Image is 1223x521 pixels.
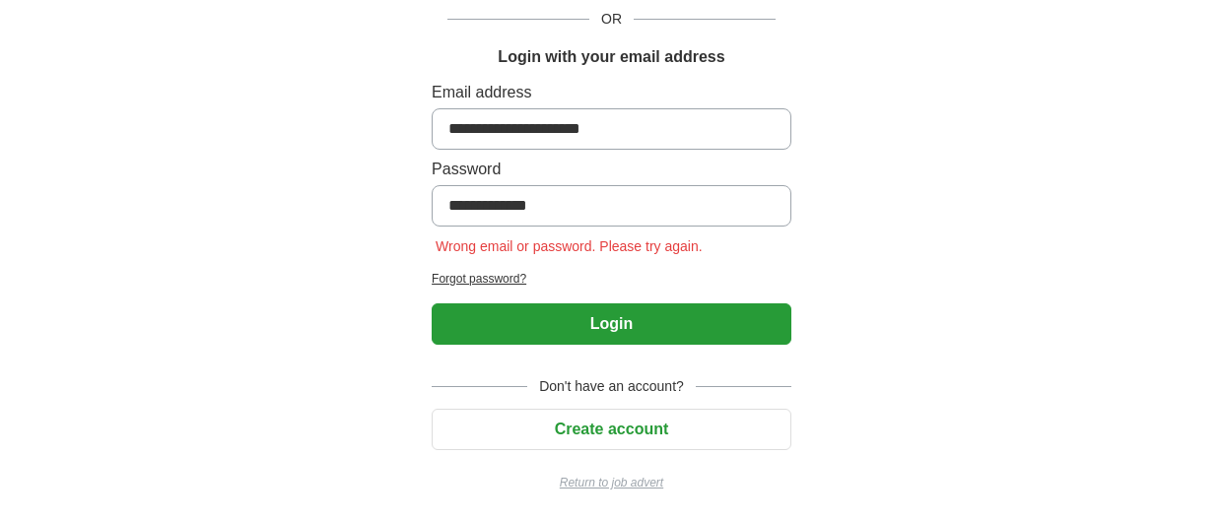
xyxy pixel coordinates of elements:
button: Create account [432,409,791,450]
span: Wrong email or password. Please try again. [432,238,707,254]
label: Email address [432,81,791,104]
label: Password [432,158,791,181]
button: Login [432,303,791,345]
span: OR [589,9,634,30]
a: Create account [432,421,791,437]
a: Forgot password? [432,270,791,288]
h1: Login with your email address [498,45,724,69]
span: Don't have an account? [527,376,696,397]
a: Return to job advert [432,474,791,491]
